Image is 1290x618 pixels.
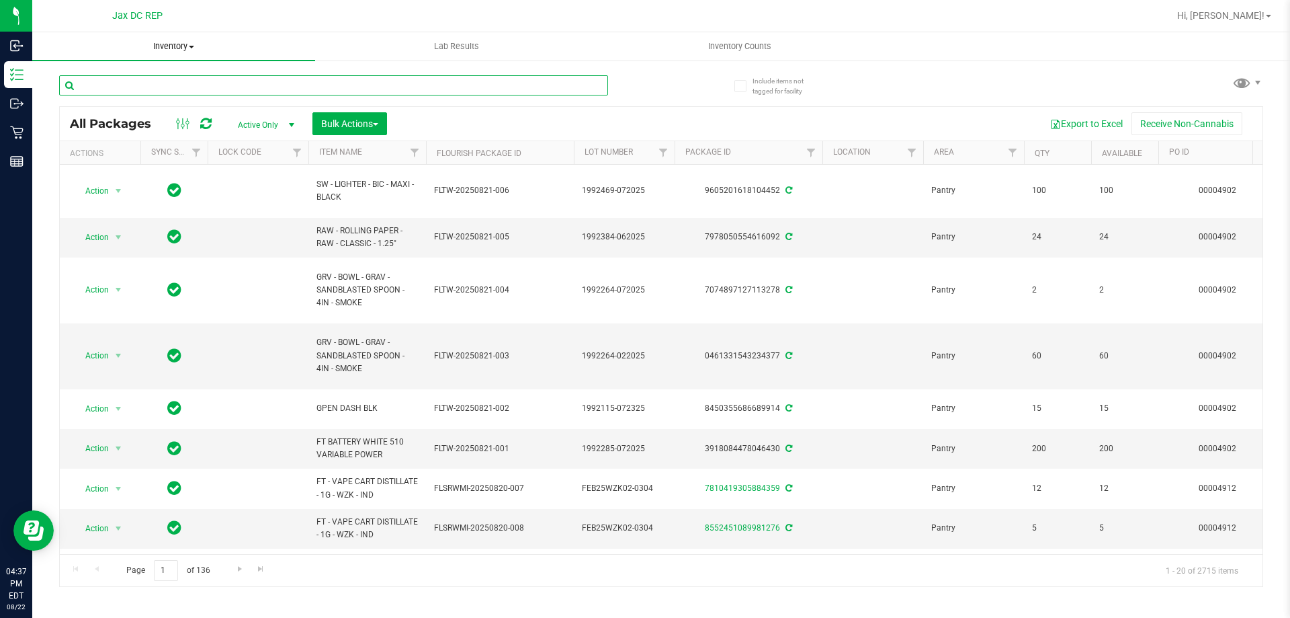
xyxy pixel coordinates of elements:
[1032,522,1083,535] span: 5
[582,442,666,455] span: 1992285-072025
[286,141,308,164] a: Filter
[404,141,426,164] a: Filter
[185,141,208,164] a: Filter
[230,560,249,578] a: Go to the next page
[934,147,954,157] a: Area
[931,482,1016,495] span: Pantry
[6,602,26,612] p: 08/22
[1199,285,1236,295] a: 00004902
[316,336,418,375] span: GRV - BOWL - GRAV - SANDBLASTED SPOON - 4IN - SMOKE
[6,566,26,602] p: 04:37 PM EDT
[110,439,127,458] span: select
[1002,141,1024,164] a: Filter
[32,40,315,52] span: Inventory
[585,147,633,157] a: Lot Number
[110,182,127,200] span: select
[582,350,666,362] span: 1992264-022025
[10,155,24,168] inline-svg: Reports
[783,351,792,360] span: Sync from Compliance System
[1099,402,1150,415] span: 15
[154,560,178,581] input: 1
[931,350,1016,362] span: Pantry
[931,402,1016,415] span: Pantry
[110,280,127,299] span: select
[434,284,566,297] span: FLTW-20250821-004
[931,442,1016,455] span: Pantry
[316,271,418,310] span: GRV - BOWL - GRAV - SANDBLASTED SPOON - 4IN - SMOKE
[783,403,792,413] span: Sync from Compliance System
[315,32,598,61] a: Lab Results
[32,32,315,61] a: Inventory
[10,68,24,81] inline-svg: Inventory
[434,442,566,455] span: FLTW-20250821-001
[167,479,181,498] span: In Sync
[800,141,822,164] a: Filter
[1032,184,1083,197] span: 100
[110,399,127,418] span: select
[316,475,418,501] span: FT - VAPE CART DISTILLATE - 1G - WZK - IND
[73,280,110,299] span: Action
[70,116,165,131] span: All Packages
[73,346,110,365] span: Action
[598,32,881,61] a: Inventory Counts
[110,479,127,498] span: select
[673,442,824,455] div: 3918084478046430
[901,141,923,164] a: Filter
[115,560,221,581] span: Page of 136
[1199,351,1236,360] a: 00004902
[673,184,824,197] div: 9605201618104452
[673,402,824,415] div: 8450355686689914
[321,118,378,129] span: Bulk Actions
[1099,284,1150,297] span: 2
[251,560,271,578] a: Go to the last page
[167,346,181,365] span: In Sync
[1099,350,1150,362] span: 60
[70,149,135,158] div: Actions
[73,399,110,418] span: Action
[673,284,824,297] div: 7074897127113278
[434,522,566,535] span: FLSRWMI-20250820-008
[73,439,110,458] span: Action
[167,439,181,458] span: In Sync
[1032,482,1083,495] span: 12
[10,39,24,52] inline-svg: Inbound
[167,227,181,246] span: In Sync
[1099,522,1150,535] span: 5
[434,482,566,495] span: FLSRWMI-20250820-007
[316,436,418,461] span: FT BATTERY WHITE 510 VARIABLE POWER
[705,523,780,533] a: 8552451089981276
[690,40,789,52] span: Inventory Counts
[582,184,666,197] span: 1992469-072025
[1032,442,1083,455] span: 200
[1032,284,1083,297] span: 2
[13,510,54,551] iframe: Resource center
[437,149,521,158] a: Flourish Package ID
[652,141,675,164] a: Filter
[673,231,824,243] div: 7978050554616092
[1032,231,1083,243] span: 24
[316,402,418,415] span: GPEN DASH BLK
[1177,10,1264,21] span: Hi, [PERSON_NAME]!
[752,76,820,96] span: Include items not tagged for facility
[110,519,127,538] span: select
[1199,186,1236,195] a: 00004902
[73,479,110,498] span: Action
[783,484,792,493] span: Sync from Compliance System
[1099,442,1150,455] span: 200
[434,402,566,415] span: FLTW-20250821-002
[10,126,24,139] inline-svg: Retail
[316,178,418,204] span: SW - LIGHTER - BIC - MAXI - BLACK
[319,147,362,157] a: Item Name
[673,350,824,362] div: 0461331543234377
[167,280,181,299] span: In Sync
[685,147,731,157] a: Package ID
[1199,232,1236,241] a: 00004902
[582,522,666,535] span: FEB25WZK02-0304
[783,523,792,533] span: Sync from Compliance System
[931,284,1016,297] span: Pantry
[167,181,181,200] span: In Sync
[59,75,608,95] input: Search Package ID, Item Name, SKU, Lot or Part Number...
[112,10,163,22] span: Jax DC REP
[167,399,181,418] span: In Sync
[416,40,497,52] span: Lab Results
